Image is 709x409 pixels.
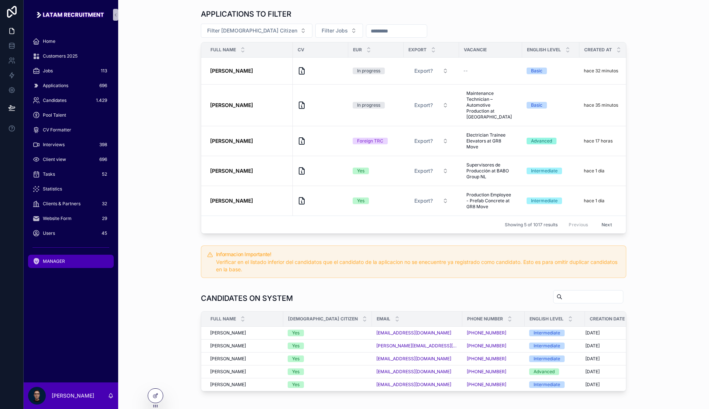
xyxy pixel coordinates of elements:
span: Production Employee - Prefab Concrete at GR8 Move [466,192,512,210]
div: Foreign TRC [357,138,383,144]
span: Supervisores de Producción at BABO Group NL [466,162,512,180]
a: [DATE] [585,356,639,362]
span: Export? [414,167,433,175]
a: [EMAIL_ADDRESS][DOMAIN_NAME] [376,382,451,388]
p: hace 1 día [584,168,604,174]
div: 29 [100,214,109,223]
a: [EMAIL_ADDRESS][DOMAIN_NAME] [376,369,458,375]
a: [PERSON_NAME] [210,330,279,336]
div: Yes [292,330,299,336]
a: Jobs113 [28,64,114,78]
a: [PERSON_NAME] [210,343,279,349]
div: Intermediate [531,168,558,174]
a: [EMAIL_ADDRESS][DOMAIN_NAME] [376,330,451,336]
div: 52 [100,170,109,179]
a: [EMAIL_ADDRESS][DOMAIN_NAME] [376,382,458,388]
strong: [PERSON_NAME] [210,138,253,144]
a: [PHONE_NUMBER] [467,356,520,362]
a: [DATE] [585,343,639,349]
span: vacancie [464,47,487,53]
a: Yes [288,368,367,375]
p: hace 35 minutos [584,102,618,108]
span: Filter [DEMOGRAPHIC_DATA] Citizen [207,27,297,34]
span: Maintenance Technician – Automotive Production at [GEOGRAPHIC_DATA] [466,90,512,120]
a: [PHONE_NUMBER] [467,382,506,388]
a: Users45 [28,227,114,240]
div: Advanced [531,138,552,144]
a: [PHONE_NUMBER] [467,369,520,375]
a: [DATE] [585,330,639,336]
div: 32 [100,199,109,208]
h1: CANDIDATES ON SYSTEM [201,293,293,303]
span: [DEMOGRAPHIC_DATA] citizen [288,316,358,322]
strong: [PERSON_NAME] [210,68,253,74]
span: CV Formatter [43,127,71,133]
a: Intermediate [529,381,580,388]
span: Full name [210,47,236,53]
a: Website Form29 [28,212,114,225]
a: [PHONE_NUMBER] [467,356,506,362]
span: Electrician Trainee Elevators at GR8 Move [466,132,512,150]
span: Filter Jobs [322,27,348,34]
div: Intermediate [531,197,558,204]
a: [PERSON_NAME][EMAIL_ADDRESS][DOMAIN_NAME] [376,343,458,349]
span: Clients & Partners [43,201,81,207]
p: [PERSON_NAME] [52,392,94,399]
span: Export [408,47,427,53]
a: [PHONE_NUMBER] [467,343,520,349]
span: Full Name [210,316,236,322]
span: Export? [414,197,433,205]
span: [DATE] [585,369,600,375]
a: Intermediate [529,355,580,362]
a: [PERSON_NAME] [210,369,279,375]
a: [PHONE_NUMBER] [467,330,520,336]
p: hace 17 horas [584,138,613,144]
div: Yes [357,197,364,204]
a: Customers 2025 [28,49,114,63]
button: Select Button [408,99,454,112]
a: Statistics [28,182,114,196]
span: Pool Talent [43,112,66,118]
h5: Informacion Importante! [216,252,620,257]
div: Yes [357,168,364,174]
button: Select Button [201,24,312,38]
p: hace 32 minutos [584,68,618,74]
div: Verificar en el listado inferior del candidatos que el candidato de la aplicacion no se enecuentr... [216,258,620,273]
a: [EMAIL_ADDRESS][DOMAIN_NAME] [376,369,451,375]
span: Jobs [43,68,53,74]
div: 1.429 [94,96,109,105]
span: Showing 5 of 1017 results [505,222,558,228]
div: Yes [292,355,299,362]
a: [EMAIL_ADDRESS][DOMAIN_NAME] [376,356,458,362]
span: Client view [43,157,66,162]
a: [PERSON_NAME] [210,356,279,362]
button: Select Button [408,194,454,207]
span: Created at [584,47,612,53]
span: Export? [414,102,433,109]
span: Export? [414,67,433,75]
span: Website Form [43,216,72,221]
span: [DATE] [585,343,600,349]
span: [PERSON_NAME] [210,343,246,349]
strong: [PERSON_NAME] [210,168,253,174]
div: In progress [357,102,380,109]
div: Yes [292,381,299,388]
a: [PHONE_NUMBER] [467,369,506,375]
div: 113 [99,66,109,75]
div: In progress [357,68,380,74]
span: Export? [414,137,433,145]
span: MANAGER [43,258,65,264]
div: Yes [292,343,299,349]
a: [PERSON_NAME] [210,382,279,388]
a: Yes [288,330,367,336]
h1: APPLICATIONS TO FILTER [201,9,291,19]
a: Client view696 [28,153,114,166]
a: MANAGER [28,255,114,268]
div: Intermediate [534,343,560,349]
span: Eur [353,47,362,53]
span: [PERSON_NAME] [210,382,246,388]
span: Interviews [43,142,65,148]
div: Basic [531,68,542,74]
div: 398 [97,140,109,149]
button: Select Button [408,134,454,148]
